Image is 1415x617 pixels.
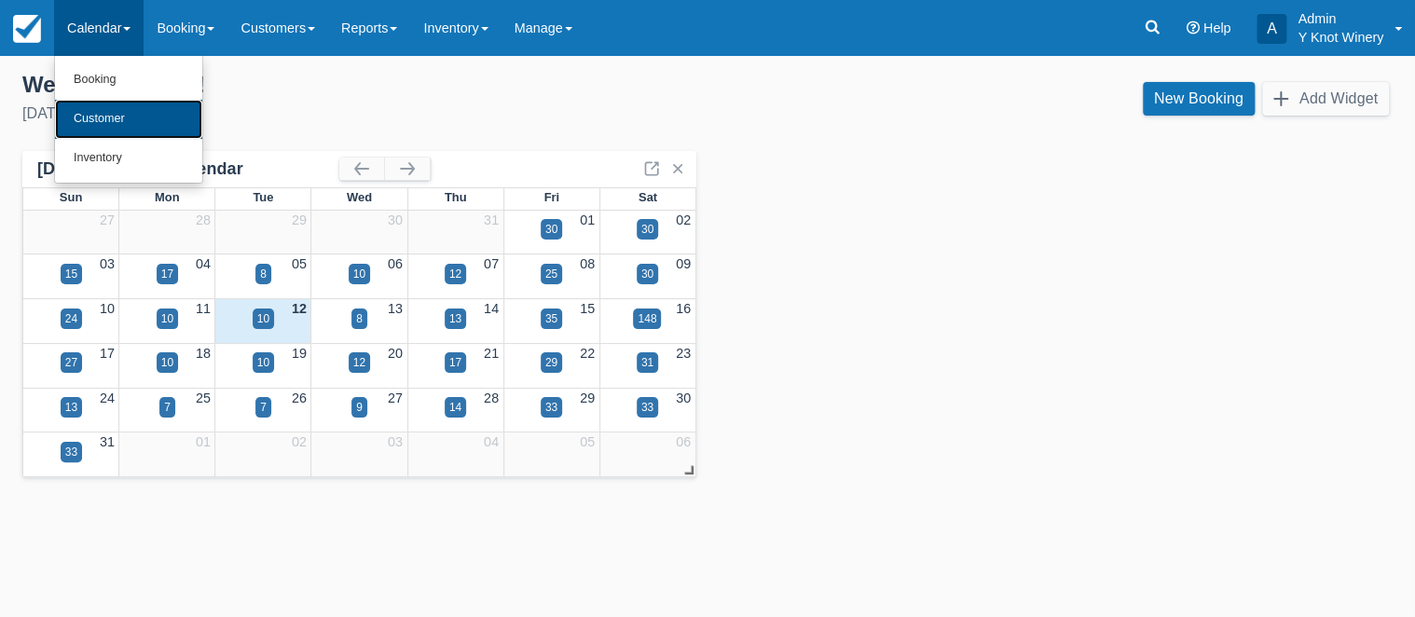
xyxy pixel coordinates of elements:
[55,139,202,178] a: Inventory
[196,301,211,316] a: 11
[260,266,267,282] div: 8
[100,391,115,405] a: 24
[641,266,653,282] div: 30
[356,310,363,327] div: 8
[353,266,365,282] div: 10
[22,103,693,125] div: [DATE]
[260,399,267,416] div: 7
[196,434,211,449] a: 01
[545,221,557,238] div: 30
[1187,21,1200,34] i: Help
[100,256,115,271] a: 03
[388,434,403,449] a: 03
[641,399,653,416] div: 33
[484,346,499,361] a: 21
[449,266,461,282] div: 12
[641,221,653,238] div: 30
[347,190,372,204] span: Wed
[37,158,339,180] div: [DATE] Booking Calendar
[388,213,403,227] a: 30
[545,310,557,327] div: 35
[60,190,82,204] span: Sun
[22,71,693,99] div: Welcome , Admin !
[1298,9,1383,28] p: Admin
[65,444,77,460] div: 33
[580,213,595,227] a: 01
[1203,21,1231,35] span: Help
[676,213,691,227] a: 02
[257,354,269,371] div: 10
[449,399,461,416] div: 14
[65,399,77,416] div: 13
[196,346,211,361] a: 18
[100,434,115,449] a: 31
[1143,82,1255,116] a: New Booking
[484,213,499,227] a: 31
[676,346,691,361] a: 23
[13,15,41,43] img: checkfront-main-nav-mini-logo.png
[676,301,691,316] a: 16
[65,266,77,282] div: 15
[292,256,307,271] a: 05
[100,213,115,227] a: 27
[55,61,202,100] a: Booking
[580,391,595,405] a: 29
[65,310,77,327] div: 24
[388,346,403,361] a: 20
[449,310,461,327] div: 13
[676,391,691,405] a: 30
[292,213,307,227] a: 29
[353,354,365,371] div: 12
[161,354,173,371] div: 10
[155,190,180,204] span: Mon
[54,56,203,184] ul: Calendar
[449,354,461,371] div: 17
[65,354,77,371] div: 27
[639,190,657,204] span: Sat
[257,310,269,327] div: 10
[484,301,499,316] a: 14
[161,310,173,327] div: 10
[445,190,467,204] span: Thu
[1262,82,1389,116] button: Add Widget
[580,301,595,316] a: 15
[292,346,307,361] a: 19
[580,434,595,449] a: 05
[676,434,691,449] a: 06
[638,310,656,327] div: 148
[253,190,273,204] span: Tue
[1298,28,1383,47] p: Y Knot Winery
[580,256,595,271] a: 08
[388,391,403,405] a: 27
[196,391,211,405] a: 25
[580,346,595,361] a: 22
[356,399,363,416] div: 9
[292,434,307,449] a: 02
[545,399,557,416] div: 33
[641,354,653,371] div: 31
[484,391,499,405] a: 28
[55,100,202,139] a: Customer
[100,346,115,361] a: 17
[388,301,403,316] a: 13
[292,391,307,405] a: 26
[484,256,499,271] a: 07
[545,266,557,282] div: 25
[196,213,211,227] a: 28
[1257,14,1286,44] div: A
[545,354,557,371] div: 29
[676,256,691,271] a: 09
[484,434,499,449] a: 04
[196,256,211,271] a: 04
[292,301,307,316] a: 12
[388,256,403,271] a: 06
[100,301,115,316] a: 10
[161,266,173,282] div: 17
[164,399,171,416] div: 7
[543,190,559,204] span: Fri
